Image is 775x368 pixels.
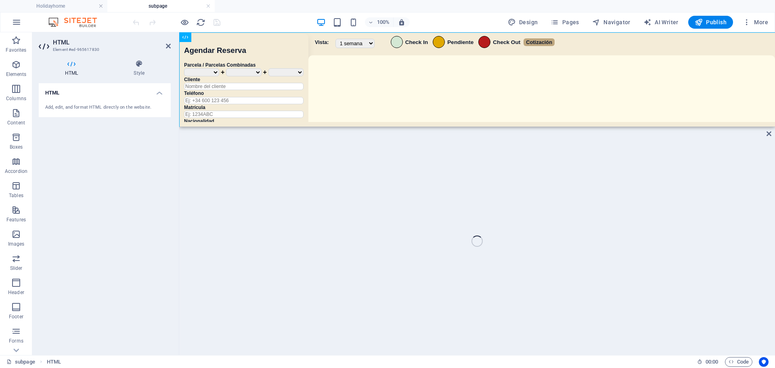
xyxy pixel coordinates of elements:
[47,357,61,367] nav: breadcrumb
[725,357,752,367] button: Code
[743,18,768,26] span: More
[697,357,718,367] h6: Session time
[5,168,27,175] p: Accordion
[107,60,171,77] h4: Style
[39,83,171,98] h4: HTML
[643,18,679,26] span: AI Writer
[9,192,23,199] p: Tables
[505,16,541,29] div: Design (Ctrl+Alt+Y)
[9,313,23,320] p: Footer
[6,95,26,102] p: Columns
[107,2,215,11] h4: subpage
[5,78,124,86] input: Ej: 1234ABC
[47,357,61,367] span: Click to select. Double-click to edit
[9,338,23,344] p: Forms
[592,18,630,26] span: Navigator
[508,18,538,26] span: Design
[5,50,124,58] input: Nombre del cliente
[551,18,579,26] span: Pages
[505,16,541,29] button: Design
[377,17,390,27] h6: 100%
[180,17,189,27] button: Click here to leave preview mode and continue editing
[706,357,718,367] span: 00 00
[365,17,394,27] button: 100%
[729,357,749,367] span: Code
[589,16,634,29] button: Navigator
[5,65,124,72] input: Ej: +34 600 123 456
[695,18,727,26] span: Publish
[45,104,164,111] div: Add, edit, and format HTML directly on the website.
[10,144,23,150] p: Boxes
[398,19,405,26] i: On resize automatically adjust zoom level to fit chosen device.
[39,60,107,77] h4: HTML
[196,18,205,27] i: Reload page
[547,16,582,29] button: Pages
[759,357,769,367] button: Usercentrics
[196,17,205,27] button: reload
[640,16,682,29] button: AI Writer
[8,241,25,247] p: Images
[711,359,712,365] span: :
[688,16,733,29] button: Publish
[10,265,23,271] p: Slider
[53,46,155,53] h3: Element #ed-965617830
[53,39,171,46] h2: HTML
[8,289,24,296] p: Header
[739,16,771,29] button: More
[6,357,35,367] a: Click to cancel selection. Double-click to open Pages
[6,217,26,223] p: Features
[6,47,26,53] p: Favorites
[7,120,25,126] p: Content
[46,17,107,27] img: Editor Logo
[6,71,27,78] p: Elements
